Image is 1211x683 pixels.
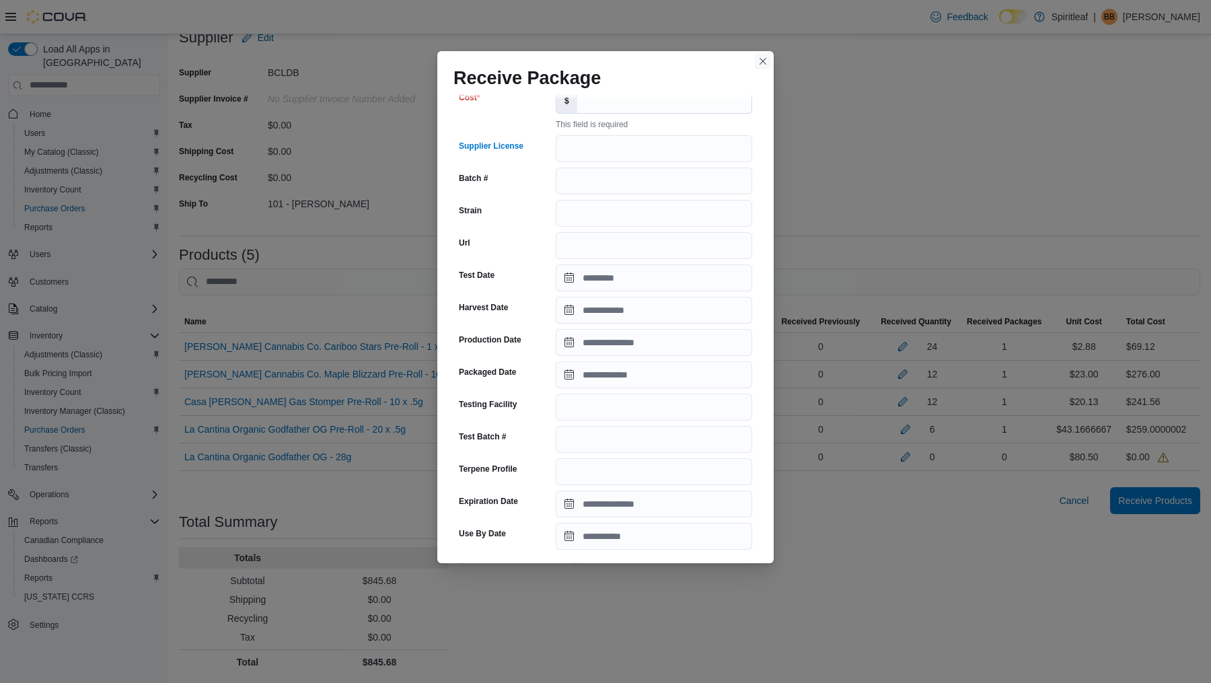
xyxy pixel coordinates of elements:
label: Strain [459,205,482,216]
input: Press the down key to open a popover containing a calendar. [556,361,752,388]
label: Testing Facility [459,399,517,410]
label: Expiration Date [459,496,518,507]
input: Press the down key to open a popover containing a calendar. [556,297,752,324]
h1: Receive Package [453,67,601,89]
button: Closes this modal window [755,53,771,69]
label: $ [556,87,577,113]
label: Supplier License [459,141,523,151]
div: This field is required [556,116,752,130]
input: Press the down key to open a popover containing a calendar. [556,523,752,550]
label: Test Batch # [459,431,506,442]
label: Batch # [459,173,488,184]
label: Test Date [459,270,494,281]
label: Cost [459,92,480,103]
label: Harvest Date [459,302,508,313]
label: Terpene Profile [459,464,517,474]
input: Press the down key to open a popover containing a calendar. [556,329,752,356]
h3: [MEDICAL_DATA] [459,561,752,577]
label: Use By Date [459,528,506,539]
label: Url [459,238,470,248]
input: Press the down key to open a popover containing a calendar. [556,264,752,291]
label: Production Date [459,334,521,345]
label: Packaged Date [459,367,516,378]
input: Press the down key to open a popover containing a calendar. [556,491,752,517]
